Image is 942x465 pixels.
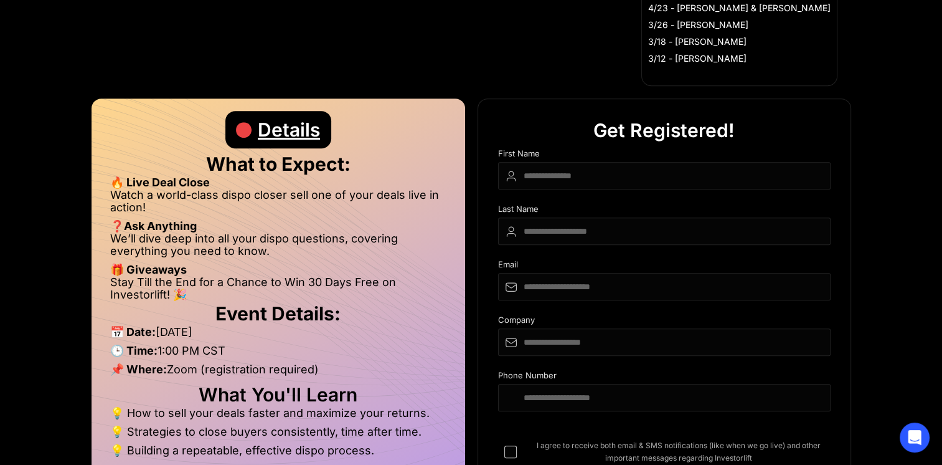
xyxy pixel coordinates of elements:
div: Phone Number [498,371,831,384]
div: Last Name [498,204,831,218]
span: I agree to receive both email & SMS notifications (like when we go live) and other important mess... [527,439,831,464]
div: First Name [498,149,831,162]
li: 💡 How to sell your deals faster and maximize your returns. [110,407,446,426]
strong: 📅 Date: [110,325,156,338]
div: Get Registered! [593,112,735,149]
li: Stay Till the End for a Chance to Win 30 Days Free on Investorlift! 🎉 [110,276,446,301]
div: Company [498,315,831,328]
strong: 📌 Where: [110,363,167,376]
strong: What to Expect: [206,153,351,175]
strong: Event Details: [215,302,341,325]
div: Email [498,260,831,273]
strong: 🕒 Time: [110,344,158,357]
li: [DATE] [110,326,446,345]
li: Watch a world-class dispo closer sell one of your deals live in action! [110,189,446,220]
strong: ❓Ask Anything [110,219,197,232]
strong: 🔥 Live Deal Close [110,176,210,189]
div: Open Intercom Messenger [900,423,930,453]
li: 💡 Strategies to close buyers consistently, time after time. [110,426,446,444]
strong: 🎁 Giveaways [110,263,187,276]
li: 1:00 PM CST [110,345,446,363]
li: 💡 Building a repeatable, effective dispo process. [110,444,446,457]
h2: What You'll Learn [110,388,446,401]
li: Zoom (registration required) [110,363,446,382]
li: We’ll dive deep into all your dispo questions, covering everything you need to know. [110,232,446,264]
div: Details [258,111,320,148]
